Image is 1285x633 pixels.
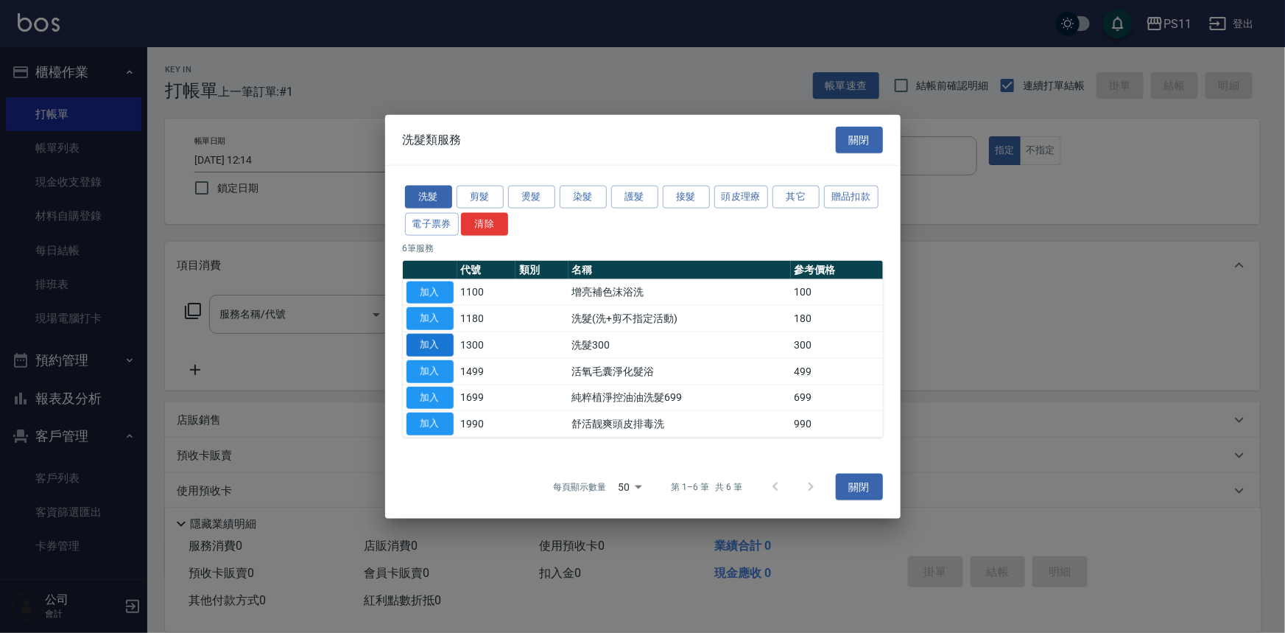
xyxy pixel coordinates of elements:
[457,305,515,332] td: 1180
[836,474,883,501] button: 關閉
[406,413,454,436] button: 加入
[791,332,883,358] td: 300
[406,386,454,409] button: 加入
[568,358,791,385] td: 活氧毛囊淨化髮浴
[406,360,454,382] button: 加入
[791,279,883,306] td: 100
[568,385,791,411] td: 純粹植淨控油油洗髮699
[568,260,791,279] th: 名稱
[824,186,879,209] button: 贈品扣款
[568,279,791,306] td: 增亮補色沫浴洗
[406,334,454,357] button: 加入
[515,260,568,279] th: 類別
[461,212,508,235] button: 清除
[791,410,883,437] td: 990
[612,467,647,507] div: 50
[791,358,883,385] td: 499
[553,480,606,494] p: 每頁顯示數量
[508,186,555,209] button: 燙髮
[457,410,515,437] td: 1990
[457,186,504,209] button: 剪髮
[611,186,658,209] button: 護髮
[836,126,883,153] button: 關閉
[405,186,452,209] button: 洗髮
[403,241,883,254] p: 6 筆服務
[671,480,742,494] p: 第 1–6 筆 共 6 筆
[663,186,710,209] button: 接髮
[406,307,454,330] button: 加入
[457,332,515,358] td: 1300
[457,385,515,411] td: 1699
[568,305,791,332] td: 洗髮(洗+剪不指定活動)
[568,410,791,437] td: 舒活靓爽頭皮排毒洗
[560,186,607,209] button: 染髮
[457,279,515,306] td: 1100
[403,132,462,147] span: 洗髮類服務
[714,186,769,209] button: 頭皮理療
[457,260,515,279] th: 代號
[791,260,883,279] th: 參考價格
[791,305,883,332] td: 180
[791,385,883,411] td: 699
[568,332,791,358] td: 洗髮300
[457,358,515,385] td: 1499
[406,281,454,304] button: 加入
[772,186,820,209] button: 其它
[405,212,460,235] button: 電子票券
